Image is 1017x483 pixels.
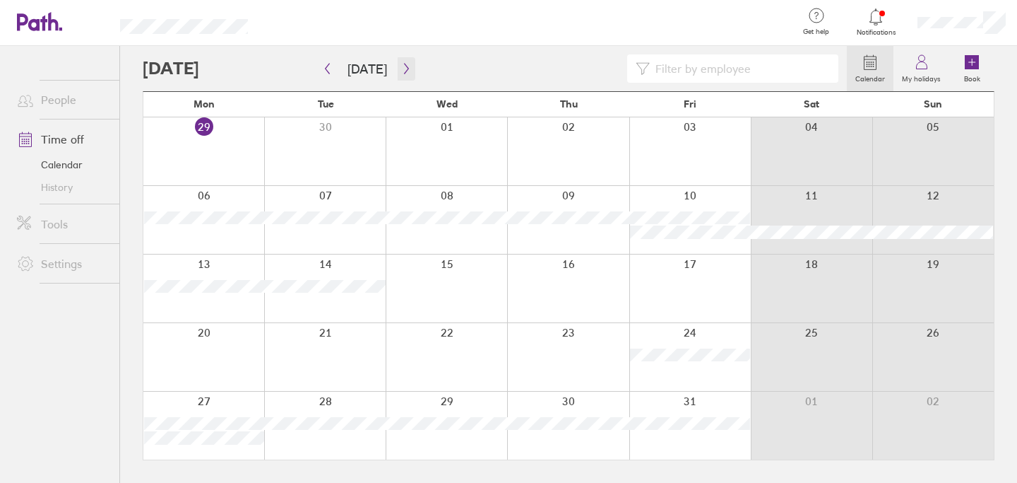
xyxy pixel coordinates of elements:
span: Wed [436,98,458,110]
span: Thu [560,98,578,110]
a: Notifications [853,7,899,37]
span: Tue [318,98,334,110]
a: People [6,86,119,114]
span: Sat [804,98,819,110]
input: Filter by employee [650,55,830,82]
label: Calendar [847,71,893,83]
span: Notifications [853,28,899,37]
span: Fri [684,98,696,110]
a: History [6,176,119,199]
button: [DATE] [336,57,398,81]
a: Time off [6,125,119,153]
span: Get help [793,28,839,36]
label: Book [956,71,989,83]
label: My holidays [893,71,949,83]
span: Sun [924,98,942,110]
a: Calendar [847,46,893,91]
a: Book [949,46,994,91]
a: Tools [6,210,119,238]
a: My holidays [893,46,949,91]
a: Settings [6,250,119,278]
a: Calendar [6,153,119,176]
span: Mon [194,98,215,110]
